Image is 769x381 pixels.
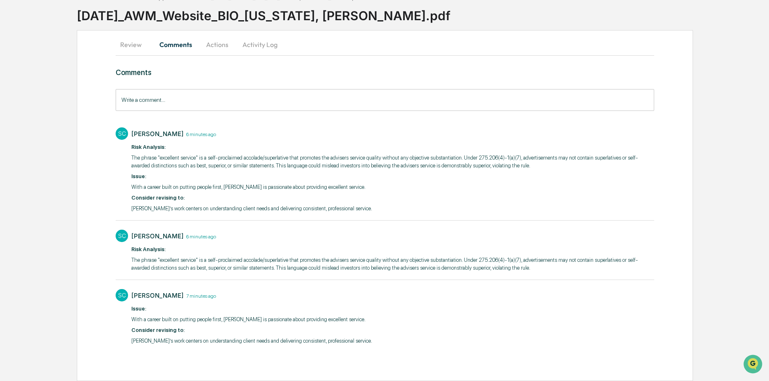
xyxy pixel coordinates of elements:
[184,292,216,299] time: Tuesday, September 30, 2025 at 12:25:53 PM PDT
[116,289,128,301] div: SC
[116,127,128,140] div: SC
[60,105,66,111] div: 🗄️
[17,120,52,128] span: Data Lookup
[131,306,146,312] strong: Issue:
[131,232,184,240] div: [PERSON_NAME]
[8,63,23,78] img: 1746055101610-c473b297-6a78-478c-a979-82029cc54cd1
[131,292,184,299] div: [PERSON_NAME]
[5,101,57,115] a: 🖐️Preclearance
[131,173,146,179] strong: Issue:
[68,104,102,112] span: Attestations
[116,35,153,54] button: Review
[131,143,654,151] p: ​​
[116,68,654,77] h3: Comments
[131,205,654,213] p: [PERSON_NAME]’s work centers on understanding client needs and delivering consistent, professiona...
[82,140,100,146] span: Pylon
[236,35,284,54] button: Activity Log
[131,183,654,191] p: With a career built on putting people first, [PERSON_NAME] is passionate about providing excellen...
[743,354,765,376] iframe: Open customer support
[131,315,372,324] p: With a career built on putting people first, [PERSON_NAME] is passionate about providing excellen...
[28,63,135,71] div: Start new chat
[184,233,216,240] time: Tuesday, September 30, 2025 at 12:26:35 PM PDT
[131,327,185,333] strong: Consider revising to:
[116,230,128,242] div: SC
[28,71,104,78] div: We're available if you need us!
[184,130,216,137] time: Tuesday, September 30, 2025 at 12:27:00 PM PDT
[131,256,654,272] p: The phrase "excellent service" is a self-proclaimed accolade/superlative that promotes the advise...
[77,2,769,23] div: [DATE]_AWM_Website_BIO_[US_STATE], [PERSON_NAME].pdf
[5,116,55,131] a: 🔎Data Lookup
[8,105,15,111] div: 🖐️
[17,104,53,112] span: Preclearance
[131,195,185,201] strong: Consider revising to:
[8,120,15,127] div: 🔎
[153,35,199,54] button: Comments
[131,154,654,170] p: The phrase "excellent service" is a self-proclaimed accolade/superlative that promotes the advise...
[131,245,654,254] p: ​
[57,101,106,115] a: 🗄️Attestations
[58,139,100,146] a: Powered byPylon
[131,246,166,252] strong: Risk Analysis:
[140,66,150,75] button: Start new chat
[8,17,150,31] p: How can we help?
[199,35,236,54] button: Actions
[131,144,166,150] strong: Risk Analysis:
[131,130,184,138] div: [PERSON_NAME]
[116,35,654,54] div: secondary tabs example
[131,337,372,345] p: [PERSON_NAME]’s work centers on understanding client needs and delivering consistent, professiona...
